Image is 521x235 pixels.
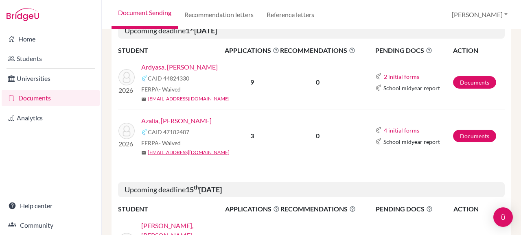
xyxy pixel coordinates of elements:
img: Azalia, Aisha Aqila [118,123,135,139]
span: PENDING DOCS [375,46,452,55]
a: Students [2,50,100,67]
a: Analytics [2,110,100,126]
p: 0 [280,131,355,141]
span: - Waived [159,139,181,146]
img: Common App logo [141,129,148,135]
span: APPLICATIONS [225,204,280,214]
img: Common App logo [375,85,382,91]
span: mail [141,97,146,102]
th: ACTION [453,204,505,214]
a: [EMAIL_ADDRESS][DOMAIN_NAME] [148,95,230,102]
a: Community [2,217,100,233]
img: Bridge-U [7,8,39,21]
a: Documents [453,130,496,142]
span: CAID 44824330 [148,74,189,83]
a: [EMAIL_ADDRESS][DOMAIN_NAME] [148,149,230,156]
span: School midyear report [383,137,440,146]
th: ACTION [453,45,505,56]
a: Ardyasa, [PERSON_NAME] [141,62,218,72]
span: PENDING DOCS [376,204,453,214]
div: Open Intercom Messenger [493,207,513,227]
span: CAID 47182487 [148,128,189,136]
b: 1 [DATE] [186,26,217,35]
img: Common App logo [375,138,382,145]
span: - Waived [159,86,181,93]
h5: Upcoming deadline [118,23,505,39]
button: [PERSON_NAME] [448,7,511,22]
a: Help center [2,198,100,214]
p: 0 [280,77,355,87]
a: Azalia, [PERSON_NAME] [141,116,212,126]
a: Documents [2,90,100,106]
b: 3 [250,132,254,139]
b: 9 [250,78,254,86]
img: Common App logo [141,75,148,82]
span: School midyear report [383,84,440,92]
span: FERPA [141,139,181,147]
img: Common App logo [375,127,382,133]
h5: Upcoming deadline [118,182,505,198]
img: Ardyasa, Azalea Della [118,69,135,85]
span: FERPA [141,85,181,94]
th: STUDENT [118,45,224,56]
th: STUDENT [118,204,225,214]
p: 2026 [118,85,135,95]
button: 4 initial forms [383,126,420,135]
span: mail [141,150,146,155]
span: APPLICATIONS [225,46,279,55]
span: RECOMMENDATIONS [280,204,356,214]
sup: th [194,184,199,191]
p: 2026 [118,139,135,149]
b: 15 [DATE] [186,185,222,194]
img: Common App logo [375,73,382,80]
a: Documents [453,76,496,89]
span: RECOMMENDATIONS [280,46,355,55]
button: 2 initial forms [383,72,420,81]
a: Universities [2,70,100,87]
a: Home [2,31,100,47]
